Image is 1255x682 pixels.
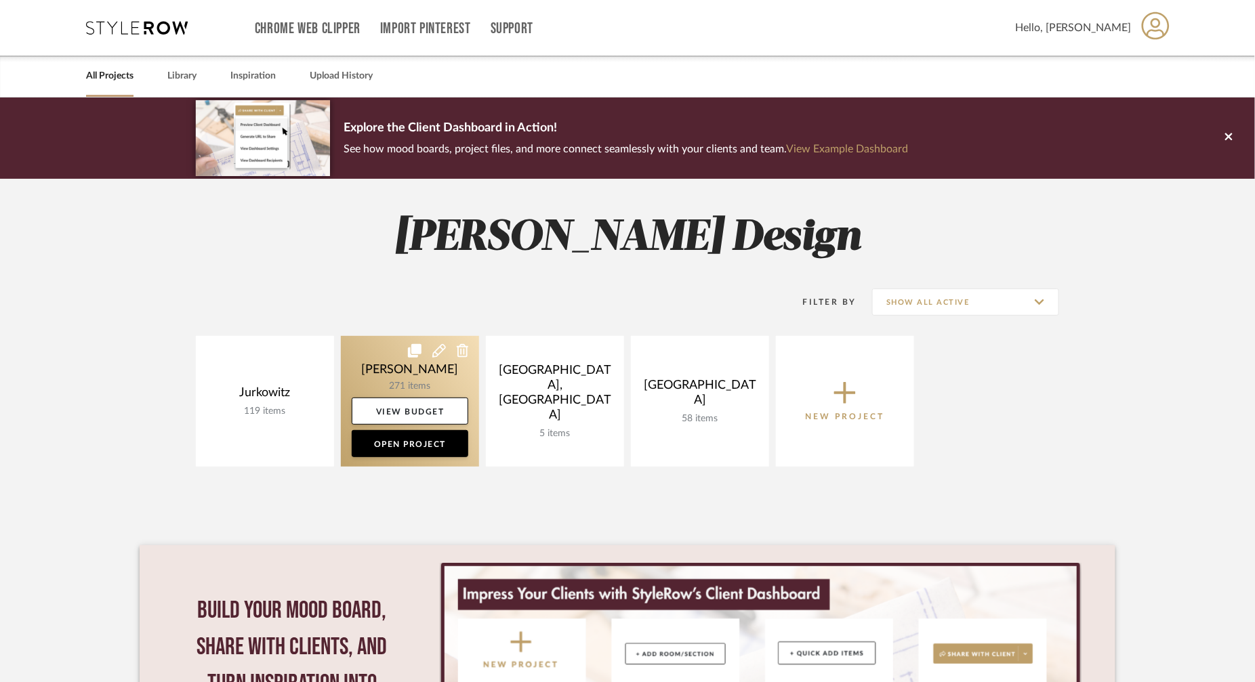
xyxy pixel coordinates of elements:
[642,378,758,413] div: [GEOGRAPHIC_DATA]
[196,100,330,175] img: d5d033c5-7b12-40c2-a960-1ecee1989c38.png
[86,67,133,85] a: All Projects
[255,23,361,35] a: Chrome Web Clipper
[786,144,908,154] a: View Example Dashboard
[140,213,1115,263] h2: [PERSON_NAME] Design
[344,140,908,158] p: See how mood boards, project files, and more connect seamlessly with your clients and team.
[344,118,908,140] p: Explore the Client Dashboard in Action!
[207,406,323,417] div: 119 items
[310,67,373,85] a: Upload History
[776,336,914,467] button: New Project
[167,67,197,85] a: Library
[1015,20,1132,36] span: Hello, [PERSON_NAME]
[497,363,613,428] div: [GEOGRAPHIC_DATA], [GEOGRAPHIC_DATA]
[380,23,471,35] a: Import Pinterest
[491,23,533,35] a: Support
[207,385,323,406] div: Jurkowitz
[352,430,468,457] a: Open Project
[230,67,276,85] a: Inspiration
[785,295,857,309] div: Filter By
[806,410,885,423] p: New Project
[642,413,758,425] div: 58 items
[497,428,613,440] div: 5 items
[352,398,468,425] a: View Budget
